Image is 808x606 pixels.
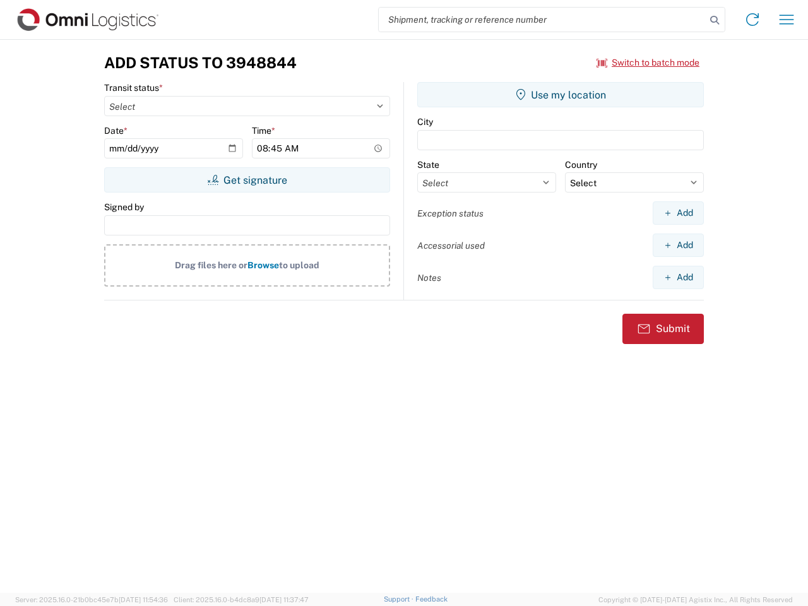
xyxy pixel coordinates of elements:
[104,82,163,93] label: Transit status
[417,116,433,128] label: City
[279,260,319,270] span: to upload
[379,8,706,32] input: Shipment, tracking or reference number
[417,272,441,283] label: Notes
[417,159,439,170] label: State
[415,595,448,603] a: Feedback
[417,82,704,107] button: Use my location
[15,596,168,603] span: Server: 2025.16.0-21b0bc45e7b
[174,596,309,603] span: Client: 2025.16.0-b4dc8a9
[252,125,275,136] label: Time
[417,208,484,219] label: Exception status
[247,260,279,270] span: Browse
[384,595,415,603] a: Support
[597,52,699,73] button: Switch to batch mode
[653,201,704,225] button: Add
[259,596,309,603] span: [DATE] 11:37:47
[565,159,597,170] label: Country
[119,596,168,603] span: [DATE] 11:54:36
[104,167,390,193] button: Get signature
[104,201,144,213] label: Signed by
[653,234,704,257] button: Add
[622,314,704,344] button: Submit
[417,240,485,251] label: Accessorial used
[104,54,297,72] h3: Add Status to 3948844
[175,260,247,270] span: Drag files here or
[598,594,793,605] span: Copyright © [DATE]-[DATE] Agistix Inc., All Rights Reserved
[104,125,128,136] label: Date
[653,266,704,289] button: Add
